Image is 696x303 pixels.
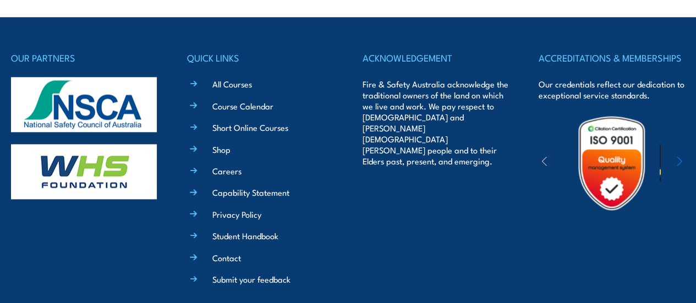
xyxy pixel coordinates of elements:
[539,50,686,65] h4: ACCREDITATIONS & MEMBERSHIPS
[212,252,241,263] a: Contact
[212,208,261,220] a: Privacy Policy
[212,165,242,177] a: Careers
[212,100,273,112] a: Course Calendar
[212,144,231,155] a: Shop
[212,230,278,241] a: Student Handbook
[11,144,157,199] img: whs-logo-footer
[363,50,509,65] h4: ACKNOWLEDGEMENT
[212,122,288,133] a: Short Online Courses
[212,78,252,90] a: All Courses
[539,79,686,101] p: Our credentials reflect our dedication to exceptional service standards.
[11,77,157,132] img: nsca-logo-footer
[187,50,334,65] h4: QUICK LINKS
[212,273,291,285] a: Submit your feedback
[11,50,158,65] h4: OUR PARTNERS
[563,115,660,211] img: Untitled design (19)
[212,186,289,198] a: Capability Statement
[363,79,509,167] p: Fire & Safety Australia acknowledge the traditional owners of the land on which we live and work....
